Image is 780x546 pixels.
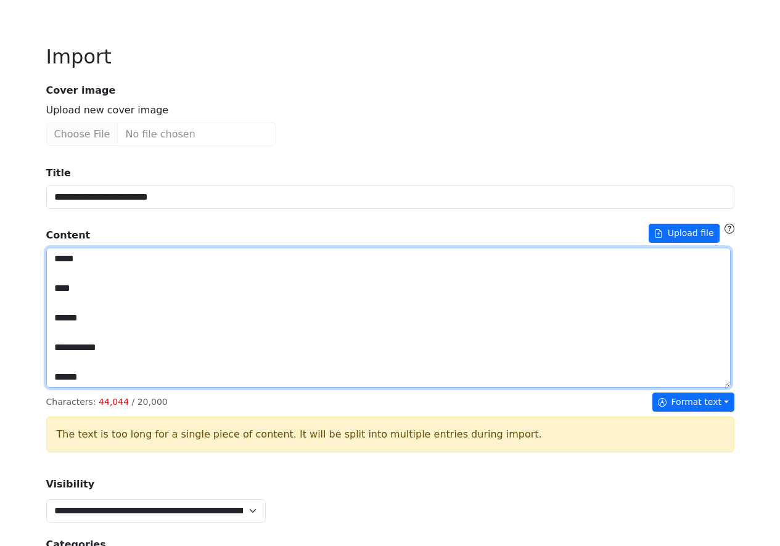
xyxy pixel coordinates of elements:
[46,396,168,409] p: Characters : / 20,000
[46,45,734,68] h2: Import
[46,103,169,118] label: Upload new cover image
[46,478,95,490] strong: Visibility
[39,83,742,98] strong: Cover image
[649,224,720,243] button: Content
[99,397,129,407] span: 44,044
[46,417,734,452] div: The text is too long for a single piece of content. It will be split into multiple entries during...
[46,228,91,243] strong: Content
[46,167,71,179] strong: Title
[652,393,734,412] button: Format text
